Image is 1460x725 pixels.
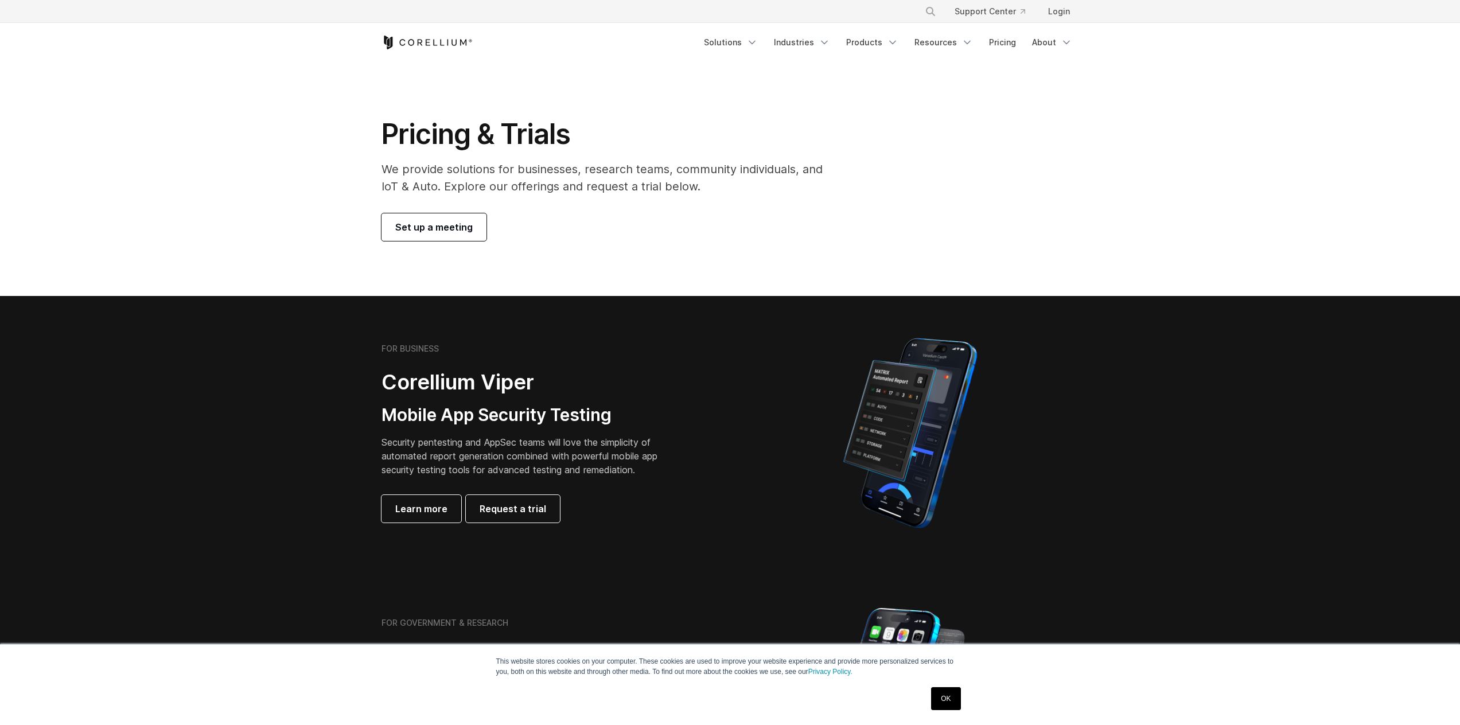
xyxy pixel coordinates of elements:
[381,495,461,523] a: Learn more
[395,220,473,234] span: Set up a meeting
[381,213,486,241] a: Set up a meeting
[945,1,1034,22] a: Support Center
[381,344,439,354] h6: FOR BUSINESS
[697,32,765,53] a: Solutions
[381,117,839,151] h1: Pricing & Trials
[920,1,941,22] button: Search
[697,32,1079,53] div: Navigation Menu
[839,32,905,53] a: Products
[395,502,447,516] span: Learn more
[824,333,996,533] img: Corellium MATRIX automated report on iPhone showing app vulnerability test results across securit...
[381,161,839,195] p: We provide solutions for businesses, research teams, community individuals, and IoT & Auto. Explo...
[466,495,560,523] a: Request a trial
[381,618,508,628] h6: FOR GOVERNMENT & RESEARCH
[381,644,703,669] h2: Corellium Falcon
[496,656,964,677] p: This website stores cookies on your computer. These cookies are used to improve your website expe...
[381,435,675,477] p: Security pentesting and AppSec teams will love the simplicity of automated report generation comb...
[808,668,852,676] a: Privacy Policy.
[908,32,980,53] a: Resources
[480,502,546,516] span: Request a trial
[1025,32,1079,53] a: About
[381,36,473,49] a: Corellium Home
[1039,1,1079,22] a: Login
[931,687,960,710] a: OK
[381,404,675,426] h3: Mobile App Security Testing
[767,32,837,53] a: Industries
[911,1,1079,22] div: Navigation Menu
[381,369,675,395] h2: Corellium Viper
[982,32,1023,53] a: Pricing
